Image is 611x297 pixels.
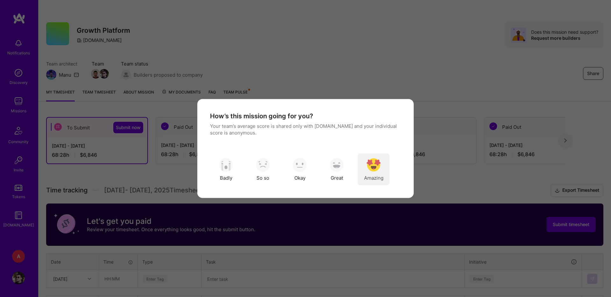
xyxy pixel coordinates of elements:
h4: How’s this mission going for you? [210,112,313,120]
p: Your team’s average score is shared only with [DOMAIN_NAME] and your individual score is anonymous. [210,123,401,136]
span: Amazing [364,174,383,181]
img: soso [293,158,307,172]
img: soso [219,158,233,172]
span: Badly [220,174,232,181]
img: soso [330,158,344,172]
div: modal [197,99,414,198]
span: Great [331,174,343,181]
span: Okay [294,174,305,181]
span: So so [256,174,269,181]
img: soso [256,158,270,172]
img: soso [367,158,381,172]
